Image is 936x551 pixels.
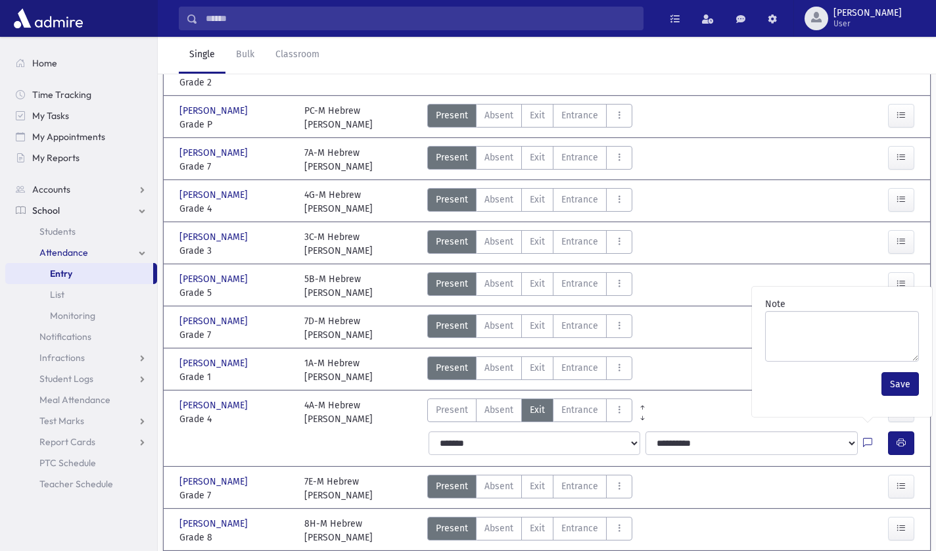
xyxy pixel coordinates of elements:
[179,188,250,202] span: [PERSON_NAME]
[225,37,265,74] a: Bulk
[179,328,291,342] span: Grade 7
[427,230,632,258] div: AttTypes
[32,152,80,164] span: My Reports
[39,226,76,237] span: Students
[39,457,96,469] span: PTC Schedule
[5,53,157,74] a: Home
[39,478,113,490] span: Teacher Schedule
[304,230,373,258] div: 3C-M Hebrew [PERSON_NAME]
[561,319,598,333] span: Entrance
[179,37,225,74] a: Single
[530,108,545,122] span: Exit
[427,314,632,342] div: AttTypes
[304,475,373,502] div: 7E-M Hebrew [PERSON_NAME]
[179,489,291,502] span: Grade 7
[5,84,157,105] a: Time Tracking
[5,347,157,368] a: Infractions
[5,389,157,410] a: Meal Attendance
[5,105,157,126] a: My Tasks
[5,368,157,389] a: Student Logs
[179,244,291,258] span: Grade 3
[179,76,291,89] span: Grade 2
[5,410,157,431] a: Test Marks
[50,268,72,279] span: Entry
[179,104,250,118] span: [PERSON_NAME]
[39,415,84,427] span: Test Marks
[39,331,91,343] span: Notifications
[179,230,250,244] span: [PERSON_NAME]
[436,361,468,375] span: Present
[436,479,468,493] span: Present
[484,319,513,333] span: Absent
[427,517,632,544] div: AttTypes
[179,356,250,370] span: [PERSON_NAME]
[304,272,373,300] div: 5B-M Hebrew [PERSON_NAME]
[436,521,468,535] span: Present
[32,110,69,122] span: My Tasks
[436,108,468,122] span: Present
[484,108,513,122] span: Absent
[484,277,513,291] span: Absent
[5,263,153,284] a: Entry
[304,356,373,384] div: 1A-M Hebrew [PERSON_NAME]
[304,314,373,342] div: 7D-M Hebrew [PERSON_NAME]
[50,310,95,322] span: Monitoring
[561,108,598,122] span: Entrance
[436,235,468,249] span: Present
[5,284,157,305] a: List
[427,272,632,300] div: AttTypes
[484,361,513,375] span: Absent
[5,126,157,147] a: My Appointments
[561,403,598,417] span: Entrance
[179,370,291,384] span: Grade 1
[179,314,250,328] span: [PERSON_NAME]
[427,475,632,502] div: AttTypes
[484,403,513,417] span: Absent
[484,193,513,206] span: Absent
[198,7,643,30] input: Search
[561,235,598,249] span: Entrance
[881,372,919,396] button: Save
[179,517,250,531] span: [PERSON_NAME]
[304,398,373,426] div: 4A-M Hebrew [PERSON_NAME]
[179,531,291,544] span: Grade 8
[39,352,85,364] span: Infractions
[50,289,64,300] span: List
[39,436,95,448] span: Report Cards
[484,479,513,493] span: Absent
[436,277,468,291] span: Present
[5,452,157,473] a: PTC Schedule
[179,475,250,489] span: [PERSON_NAME]
[427,356,632,384] div: AttTypes
[530,319,545,333] span: Exit
[5,179,157,200] a: Accounts
[436,151,468,164] span: Present
[484,151,513,164] span: Absent
[265,37,330,74] a: Classroom
[32,204,60,216] span: School
[5,221,157,242] a: Students
[179,412,291,426] span: Grade 4
[179,146,250,160] span: [PERSON_NAME]
[5,473,157,494] a: Teacher Schedule
[39,247,88,258] span: Attendance
[5,147,157,168] a: My Reports
[530,479,545,493] span: Exit
[561,151,598,164] span: Entrance
[484,235,513,249] span: Absent
[304,517,373,544] div: 8H-M Hebrew [PERSON_NAME]
[304,104,373,132] div: PC-M Hebrew [PERSON_NAME]
[304,188,373,216] div: 4G-M Hebrew [PERSON_NAME]
[179,286,291,300] span: Grade 5
[32,131,105,143] span: My Appointments
[530,151,545,164] span: Exit
[561,193,598,206] span: Entrance
[5,326,157,347] a: Notifications
[530,235,545,249] span: Exit
[179,118,291,132] span: Grade P
[304,146,373,174] div: 7A-M Hebrew [PERSON_NAME]
[32,57,57,69] span: Home
[561,361,598,375] span: Entrance
[11,5,86,32] img: AdmirePro
[530,277,545,291] span: Exit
